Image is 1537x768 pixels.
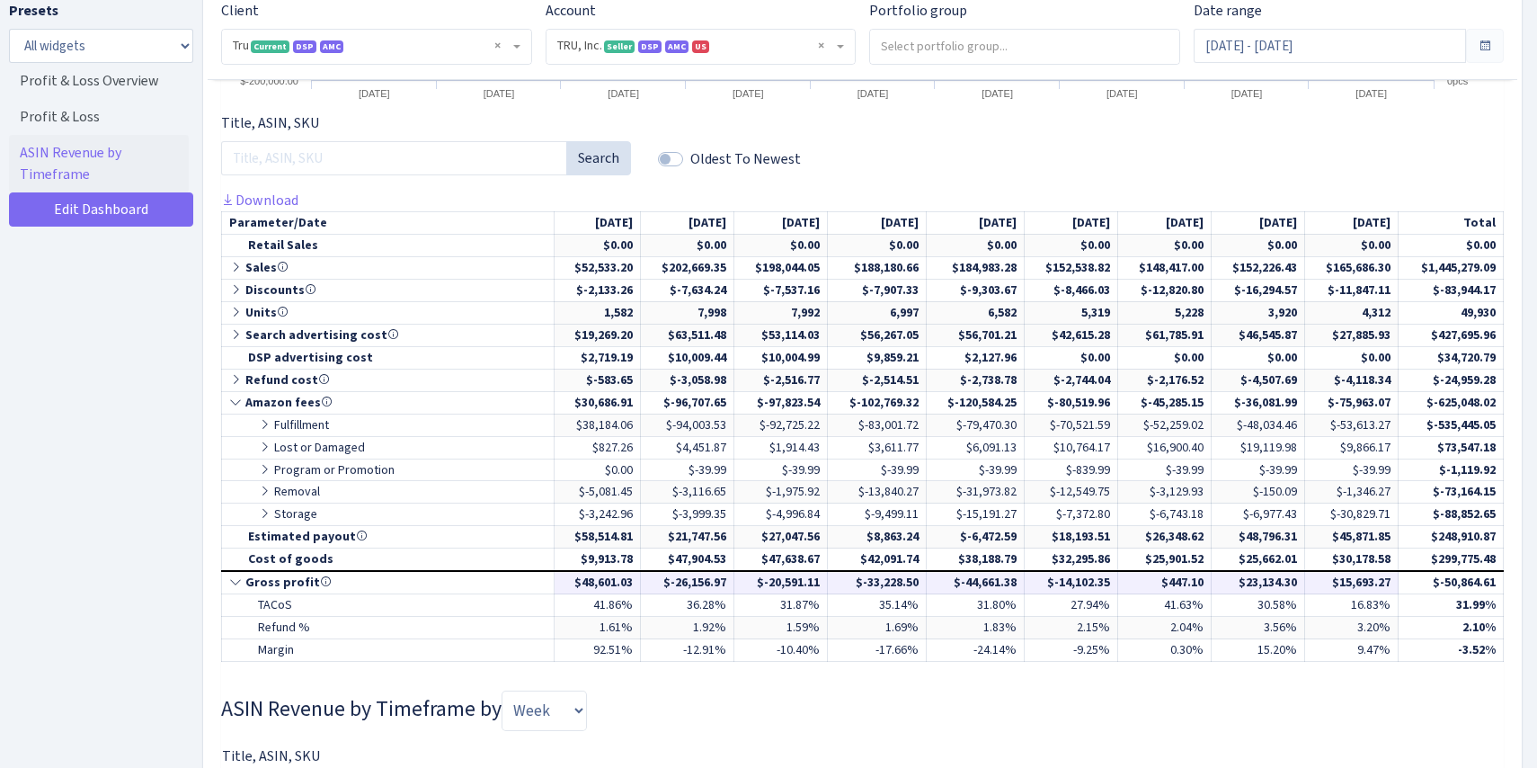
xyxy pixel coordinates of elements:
td: $0.00 [1305,346,1399,369]
td: 3.56% [1212,617,1305,639]
td: $0.00 [1118,234,1212,256]
td: $56,701.21 [926,324,1025,346]
span: [DATE] [1259,214,1297,231]
span: DSP [293,40,316,53]
td: $18,193.51 [1025,526,1118,549]
tspan: [DATE] [359,88,390,99]
td: $-39.99 [827,459,926,481]
td: $10,004.99 [733,346,827,369]
span: Tru <span class="badge badge-success">Current</span><span class="badge badge-primary">DSP</span><... [222,30,531,64]
td: $-83,944.17 [1399,279,1504,301]
td: $-2,516.77 [733,369,827,391]
td: $0.00 [1025,346,1118,369]
td: $-13,840.27 [827,481,926,504]
td: 1.69% [827,617,926,639]
td: $-39.99 [640,459,733,481]
td: $-92,725.22 [733,414,827,436]
td: $0.00 [1212,234,1305,256]
td: $3,611.77 [827,436,926,459]
td: $32,295.86 [1025,549,1118,571]
td: 1.61% [555,617,641,639]
td: $152,226.43 [1212,256,1305,279]
td: $27,047.56 [733,526,827,549]
td: $-70,521.59 [1025,414,1118,436]
td: $16,900.40 [1118,436,1212,459]
span: US [692,40,709,53]
a: Edit Dashboard [9,192,193,227]
td: 36.28% [640,594,733,617]
td: $47,638.67 [733,549,827,571]
td: $-1,975.92 [733,481,827,504]
td: $-83,001.72 [827,414,926,436]
span: AMC [320,40,343,53]
td: Cost of goods [222,549,555,571]
tspan: [DATE] [1231,88,1263,99]
span: [DATE] [1072,214,1110,231]
td: $0.00 [733,234,827,256]
td: $-8,466.03 [1025,279,1118,301]
td: Margin [222,639,555,662]
td: 49,930 [1399,301,1504,324]
td: $-2,744.04 [1025,369,1118,391]
label: Oldest To Newest [690,148,801,170]
td: $73,547.18 [1399,436,1504,459]
td: $-6,472.59 [926,526,1025,549]
td: $52,533.20 [555,256,641,279]
td: $-11,847.11 [1305,279,1399,301]
span: [DATE] [881,214,919,231]
td: $0.00 [827,234,926,256]
td: 16.83% [1305,594,1399,617]
td: $-39.99 [926,459,1025,481]
td: -17.66% [827,639,926,662]
td: $9,913.78 [555,549,641,571]
label: Title, ASIN, SKU [221,112,319,134]
td: $21,747.56 [640,526,733,549]
td: $8,863.24 [827,526,926,549]
text: $-200,000.00 [240,76,298,86]
td: $-839.99 [1025,459,1118,481]
td: $-48,034.46 [1212,414,1305,436]
td: $26,348.62 [1118,526,1212,549]
td: $30,686.91 [555,391,641,414]
td: $2,127.96 [926,346,1025,369]
td: $1,445,279.09 [1399,256,1504,279]
td: $0.00 [1212,346,1305,369]
td: $-50,864.61 [1399,571,1504,594]
span: TRU, Inc. <span class="badge badge-success">Seller</span><span class="badge badge-primary">DSP</s... [557,37,834,55]
td: $-88,852.65 [1399,504,1504,526]
td: Storage [222,504,555,526]
td: $-2,514.51 [827,369,926,391]
label: Title, ASIN, SKU [222,746,320,767]
td: $-45,285.15 [1118,391,1212,414]
td: $19,119.98 [1212,436,1305,459]
td: Removal [222,481,555,504]
td: $188,180.66 [827,256,926,279]
td: $-1,119.92 [1399,459,1504,481]
td: $827.26 [555,436,641,459]
td: $184,983.28 [926,256,1025,279]
td: 0.30% [1118,639,1212,662]
td: $-75,963.07 [1305,391,1399,414]
td: $-20,591.11 [733,571,827,594]
td: $30,178.58 [1305,549,1399,571]
td: 7,998 [640,301,733,324]
td: $-14,102.35 [1025,571,1118,594]
td: $25,662.01 [1212,549,1305,571]
span: Remove all items [494,37,501,55]
td: $2,719.19 [555,346,641,369]
td: 9.47% [1305,639,1399,662]
td: $-12,820.80 [1118,279,1212,301]
td: $-36,081.99 [1212,391,1305,414]
td: $0.00 [1399,234,1504,256]
td: 3.20% [1305,617,1399,639]
td: Fulfillment [222,414,555,436]
td: $-3,116.65 [640,481,733,504]
td: $0.00 [555,234,641,256]
td: $42,091.74 [827,549,926,571]
td: Search advertising cost [222,324,555,346]
td: -12.91% [640,639,733,662]
td: $-26,156.97 [640,571,733,594]
td: -3.52% [1399,639,1504,662]
td: $-30,829.71 [1305,504,1399,526]
td: $-150.09 [1212,481,1305,504]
